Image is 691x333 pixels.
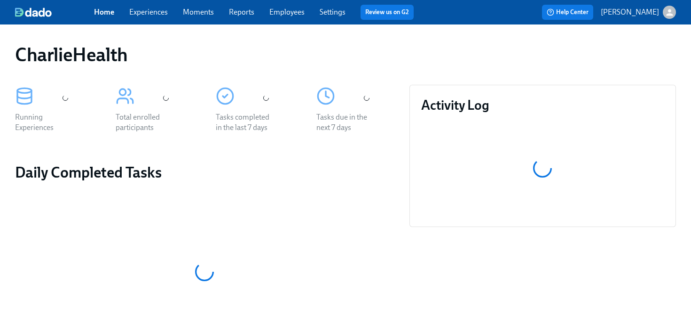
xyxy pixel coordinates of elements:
[183,8,214,16] a: Moments
[601,7,659,17] p: [PERSON_NAME]
[421,97,664,114] h3: Activity Log
[15,8,94,17] a: dado
[365,8,409,17] a: Review us on G2
[15,43,128,66] h1: CharlieHealth
[15,8,52,17] img: dado
[601,6,676,19] button: [PERSON_NAME]
[269,8,305,16] a: Employees
[94,8,114,16] a: Home
[216,112,276,133] div: Tasks completed in the last 7 days
[547,8,589,17] span: Help Center
[316,112,377,133] div: Tasks due in the next 7 days
[361,5,414,20] button: Review us on G2
[542,5,593,20] button: Help Center
[15,112,75,133] div: Running Experiences
[129,8,168,16] a: Experiences
[320,8,345,16] a: Settings
[116,112,176,133] div: Total enrolled participants
[229,8,254,16] a: Reports
[15,163,394,182] h2: Daily Completed Tasks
